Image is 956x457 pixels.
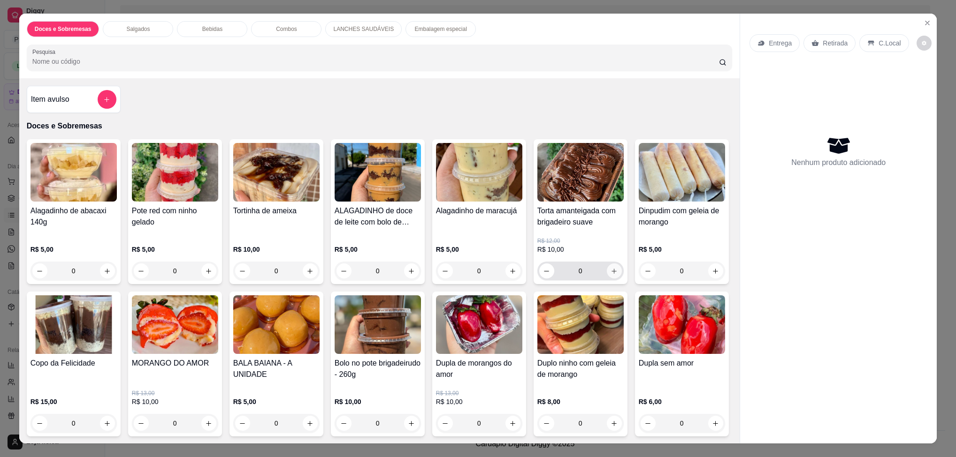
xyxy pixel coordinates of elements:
p: R$ 6,00 [639,397,725,406]
button: decrease-product-quantity [235,263,250,278]
img: product-image [537,143,624,202]
h4: Bolo no pote brigadeirudo - 260g [335,358,421,380]
p: R$ 10,00 [537,245,624,254]
button: decrease-product-quantity [641,263,656,278]
button: decrease-product-quantity [438,263,453,278]
button: Close [920,15,935,30]
button: increase-product-quantity [404,263,419,278]
input: Pesquisa [32,57,719,66]
button: decrease-product-quantity [337,416,352,431]
img: product-image [639,143,725,202]
img: product-image [132,295,218,354]
p: Embalagem especial [414,25,467,33]
button: decrease-product-quantity [539,263,554,278]
img: product-image [335,295,421,354]
p: Entrega [769,38,792,48]
img: product-image [335,143,421,202]
button: decrease-product-quantity [641,416,656,431]
p: Retirada [823,38,848,48]
h4: Tortinha de ameixa [233,205,320,217]
h4: Pote red com ninho gelado [132,205,218,228]
button: increase-product-quantity [201,263,216,278]
h4: Item avulso [31,94,69,105]
img: product-image [436,295,522,354]
p: R$ 5,00 [233,397,320,406]
h4: Dupla sem amor [639,358,725,369]
h4: Alagadinho de maracujá [436,205,522,217]
button: decrease-product-quantity [134,263,149,278]
img: product-image [31,143,117,202]
p: Bebidas [202,25,222,33]
p: R$ 10,00 [233,245,320,254]
p: R$ 13,00 [132,390,218,397]
img: product-image [233,295,320,354]
button: increase-product-quantity [505,416,520,431]
p: R$ 5,00 [639,245,725,254]
p: Nenhum produto adicionado [791,157,886,168]
p: R$ 5,00 [31,245,117,254]
button: increase-product-quantity [505,263,520,278]
img: product-image [132,143,218,202]
img: product-image [233,143,320,202]
img: product-image [436,143,522,202]
h4: Dupla de morangos do amor [436,358,522,380]
h4: BALA BAIANA - A UNIDADE [233,358,320,380]
img: product-image [639,295,725,354]
button: decrease-product-quantity [32,263,47,278]
button: increase-product-quantity [404,416,419,431]
p: R$ 8,00 [537,397,624,406]
p: Combos [276,25,297,33]
button: decrease-product-quantity [32,416,47,431]
button: increase-product-quantity [100,416,115,431]
button: decrease-product-quantity [134,416,149,431]
img: product-image [31,295,117,354]
h4: Dinpudim com geleia de morango [639,205,725,228]
button: increase-product-quantity [201,416,216,431]
p: R$ 5,00 [436,245,522,254]
p: Doces e Sobremesas [35,25,92,33]
button: add-separate-item [98,90,116,109]
button: increase-product-quantity [100,263,115,278]
img: product-image [537,295,624,354]
p: R$ 10,00 [436,397,522,406]
button: decrease-product-quantity [235,416,250,431]
p: Doces e Sobremesas [27,120,733,132]
h4: Torta amanteigada com brigadeiro suave [537,205,624,228]
p: R$ 5,00 [335,245,421,254]
button: increase-product-quantity [607,416,622,431]
button: increase-product-quantity [607,263,622,278]
h4: Alagadinho de abacaxi 140g [31,205,117,228]
button: decrease-product-quantity [337,263,352,278]
p: R$ 15,00 [31,397,117,406]
button: decrease-product-quantity [539,416,554,431]
p: R$ 13,00 [436,390,522,397]
p: C.Local [879,38,901,48]
p: R$ 5,00 [132,245,218,254]
h4: MORANGO DO AMOR [132,358,218,369]
button: increase-product-quantity [303,263,318,278]
button: decrease-product-quantity [438,416,453,431]
p: LANCHES SAUDÁVEIS [333,25,394,33]
button: increase-product-quantity [708,416,723,431]
p: R$ 12,00 [537,237,624,245]
h4: Duplo ninho com geleia de morango [537,358,624,380]
p: R$ 10,00 [132,397,218,406]
p: Salgados [126,25,150,33]
h4: ALAGADINHO de doce de leite com bolo de cacau [335,205,421,228]
p: R$ 10,00 [335,397,421,406]
button: increase-product-quantity [303,416,318,431]
button: increase-product-quantity [708,263,723,278]
label: Pesquisa [32,48,59,56]
h4: Copo da Felicidade [31,358,117,369]
button: decrease-product-quantity [917,36,932,51]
